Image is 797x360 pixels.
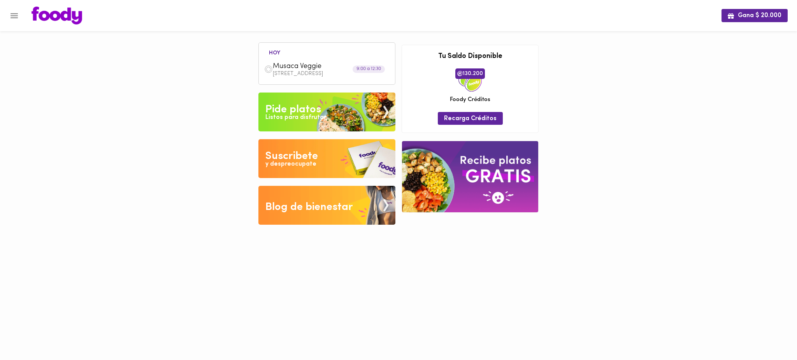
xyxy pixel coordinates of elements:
[457,71,463,76] img: foody-creditos.png
[722,9,788,22] button: Gana $ 20.000
[752,315,789,352] iframe: Messagebird Livechat Widget
[444,115,497,122] span: Recarga Créditos
[408,53,532,61] h3: Tu Saldo Disponible
[264,65,273,73] img: dish.png
[265,113,326,122] div: Listos para disfrutar
[32,7,82,24] img: logo.png
[455,68,485,79] span: 130.200
[265,160,316,169] div: y despreocupate
[450,96,490,104] span: Foody Créditos
[258,186,395,225] img: Blog de bienestar
[265,149,318,164] div: Suscribete
[265,199,353,215] div: Blog de bienestar
[402,141,538,212] img: referral-banner.png
[728,12,781,19] span: Gana $ 20.000
[5,6,24,25] button: Menu
[258,93,395,131] img: Pide un Platos
[258,139,395,178] img: Disfruta bajar de peso
[458,68,482,92] img: credits-package.png
[353,66,385,73] div: 9:00 a 12:30
[265,102,321,117] div: Pide platos
[263,49,286,56] li: hoy
[273,71,390,77] p: [STREET_ADDRESS]
[273,62,362,71] span: Musaca Veggie
[438,112,503,125] button: Recarga Créditos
